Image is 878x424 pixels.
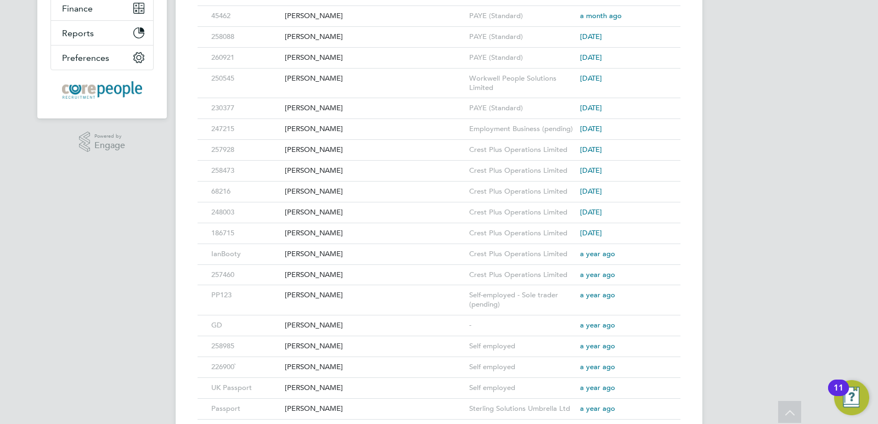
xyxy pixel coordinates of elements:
span: Reports [62,28,94,38]
span: [DATE] [580,53,602,62]
span: [DATE] [580,228,602,238]
span: [DATE] [580,32,602,41]
a: Powered byEngage [79,132,126,152]
div: [PERSON_NAME] [282,27,466,47]
div: [PERSON_NAME] [282,119,466,139]
span: a year ago [580,383,615,392]
a: Go to home page [50,81,154,99]
span: Engage [94,141,125,150]
a: 248003[PERSON_NAME]Crest Plus Operations Limited[DATE] [209,202,669,211]
div: PAYE (Standard) [466,27,577,47]
div: Crest Plus Operations Limited [466,265,577,285]
div: IanBooty [209,244,282,264]
a: 226900`[PERSON_NAME]Self employeda year ago [209,357,669,366]
span: a year ago [580,404,615,413]
div: 226900` [209,357,282,377]
span: a year ago [580,249,615,258]
div: 45462 [209,6,282,26]
div: 11 [834,388,843,402]
button: Reports [51,21,153,45]
a: GD[PERSON_NAME]-a year ago [209,315,669,324]
a: UK Passport[PERSON_NAME]Self employeda year ago [209,377,669,387]
div: Self employed [466,336,577,357]
div: [PERSON_NAME] [282,357,466,377]
div: 257928 [209,140,282,160]
span: [DATE] [580,124,602,133]
div: [PERSON_NAME] [282,140,466,160]
div: [PERSON_NAME] [282,48,466,68]
div: 248003 [209,202,282,223]
span: [DATE] [580,145,602,154]
div: Sterling Solutions Umbrella Ltd [466,399,577,419]
div: [PERSON_NAME] [282,182,466,202]
span: Preferences [62,53,109,63]
span: a year ago [580,362,615,371]
div: Workwell People Solutions Limited [466,69,577,98]
div: 258088 [209,27,282,47]
a: 247215[PERSON_NAME]Employment Business (pending)[DATE] [209,118,669,128]
a: 230377[PERSON_NAME]PAYE (Standard)[DATE] [209,98,669,107]
a: 258985[PERSON_NAME]Self employeda year ago [209,336,669,345]
div: Crest Plus Operations Limited [466,244,577,264]
div: [PERSON_NAME] [282,6,466,26]
a: 186715[PERSON_NAME]Crest Plus Operations Limited[DATE] [209,223,669,232]
span: a year ago [580,270,615,279]
div: Self employed [466,357,577,377]
div: Self employed [466,378,577,398]
a: 250545[PERSON_NAME]Workwell People Solutions Limited[DATE] [209,68,669,77]
div: [PERSON_NAME] [282,336,466,357]
div: Crest Plus Operations Limited [466,161,577,181]
a: 260921[PERSON_NAME]PAYE (Standard)[DATE] [209,47,669,56]
a: Passport[PERSON_NAME]Sterling Solutions Umbrella Ltda year ago [209,398,669,408]
div: 258985 [209,336,282,357]
div: Crest Plus Operations Limited [466,140,577,160]
div: [PERSON_NAME] [282,98,466,118]
button: Open Resource Center, 11 new notifications [834,380,869,415]
div: 68216 [209,182,282,202]
div: [PERSON_NAME] [282,315,466,336]
div: 257460 [209,265,282,285]
div: 250545 [209,69,282,89]
span: a year ago [580,320,615,330]
div: 186715 [209,223,282,244]
span: Powered by [94,132,125,141]
a: 257460[PERSON_NAME]Crest Plus Operations Limiteda year ago [209,264,669,274]
div: Self-employed - Sole trader (pending) [466,285,577,315]
div: [PERSON_NAME] [282,202,466,223]
span: [DATE] [580,207,602,217]
span: a year ago [580,341,615,350]
div: Crest Plus Operations Limited [466,182,577,202]
a: PP123[PERSON_NAME]Self-employed - Sole trader (pending)a year ago [209,285,669,294]
a: 257928[PERSON_NAME]Crest Plus Operations Limited[DATE] [209,139,669,149]
div: GD [209,315,282,336]
div: Employment Business (pending) [466,119,577,139]
div: [PERSON_NAME] [282,399,466,419]
span: [DATE] [580,186,602,196]
div: [PERSON_NAME] [282,69,466,89]
img: corepeople-logo-retina.png [62,81,142,99]
span: [DATE] [580,74,602,83]
div: PP123 [209,285,282,306]
div: [PERSON_NAME] [282,223,466,244]
div: PAYE (Standard) [466,6,577,26]
a: 258088[PERSON_NAME]PAYE (Standard)[DATE] [209,26,669,36]
span: [DATE] [580,166,602,175]
div: PAYE (Standard) [466,98,577,118]
span: a year ago [580,290,615,299]
div: 258473 [209,161,282,181]
div: [PERSON_NAME] [282,244,466,264]
a: 45462[PERSON_NAME]PAYE (Standard)a month ago [209,5,669,15]
div: Crest Plus Operations Limited [466,223,577,244]
div: 247215 [209,119,282,139]
div: - [466,315,577,336]
div: Passport [209,399,282,419]
a: IanBooty[PERSON_NAME]Crest Plus Operations Limiteda year ago [209,244,669,253]
div: [PERSON_NAME] [282,285,466,306]
div: UK Passport [209,378,282,398]
a: 68216[PERSON_NAME]Crest Plus Operations Limited[DATE] [209,181,669,190]
div: Crest Plus Operations Limited [466,202,577,223]
div: PAYE (Standard) [466,48,577,68]
span: a month ago [580,11,622,20]
span: Finance [62,3,93,14]
div: [PERSON_NAME] [282,265,466,285]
